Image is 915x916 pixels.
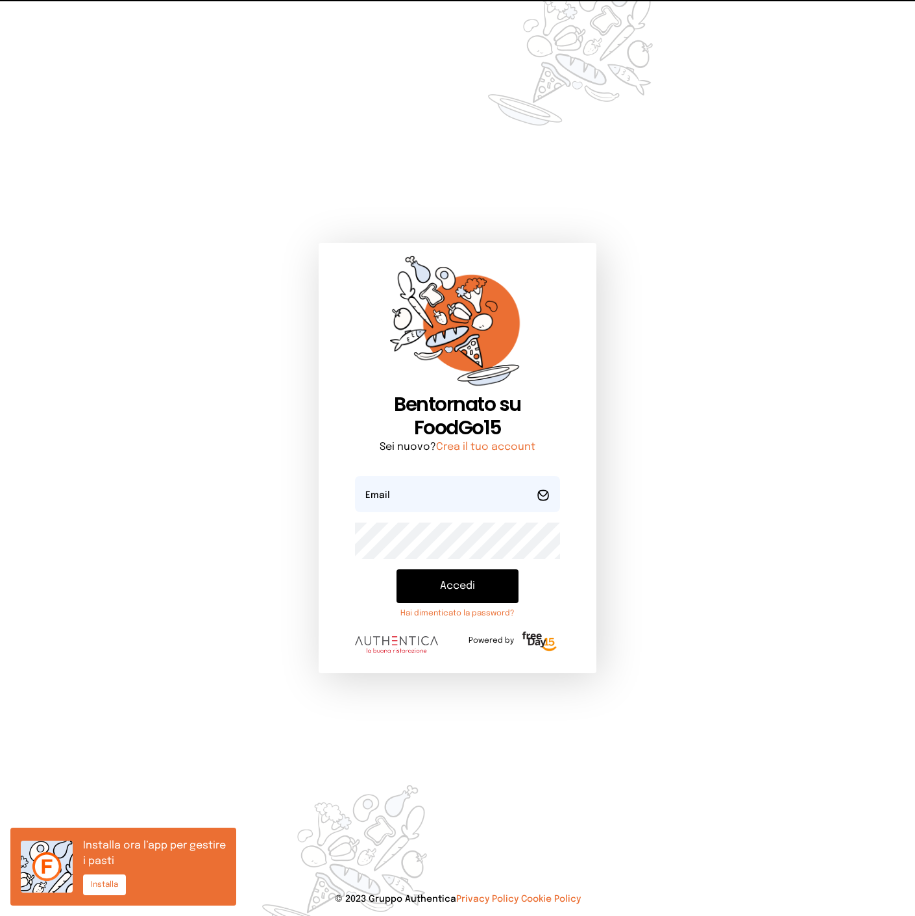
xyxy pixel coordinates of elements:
[355,393,560,439] h1: Bentornato su FoodGo15
[396,569,518,603] button: Accedi
[355,636,438,653] img: logo.8f33a47.png
[83,838,226,869] p: Installa ora l’app per gestire i pasti
[456,895,518,904] a: Privacy Policy
[521,895,581,904] a: Cookie Policy
[519,629,560,655] img: logo-freeday.3e08031.png
[83,874,126,895] button: Installa
[436,441,535,452] a: Crea il tuo account
[396,608,518,619] a: Hai dimenticato la password?
[390,256,525,393] img: sticker-orange.65babaf.png
[355,439,560,455] p: Sei nuovo?
[21,841,73,893] img: icon.6af0c3e.png
[469,636,514,646] span: Powered by
[21,893,894,906] p: © 2023 Gruppo Authentica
